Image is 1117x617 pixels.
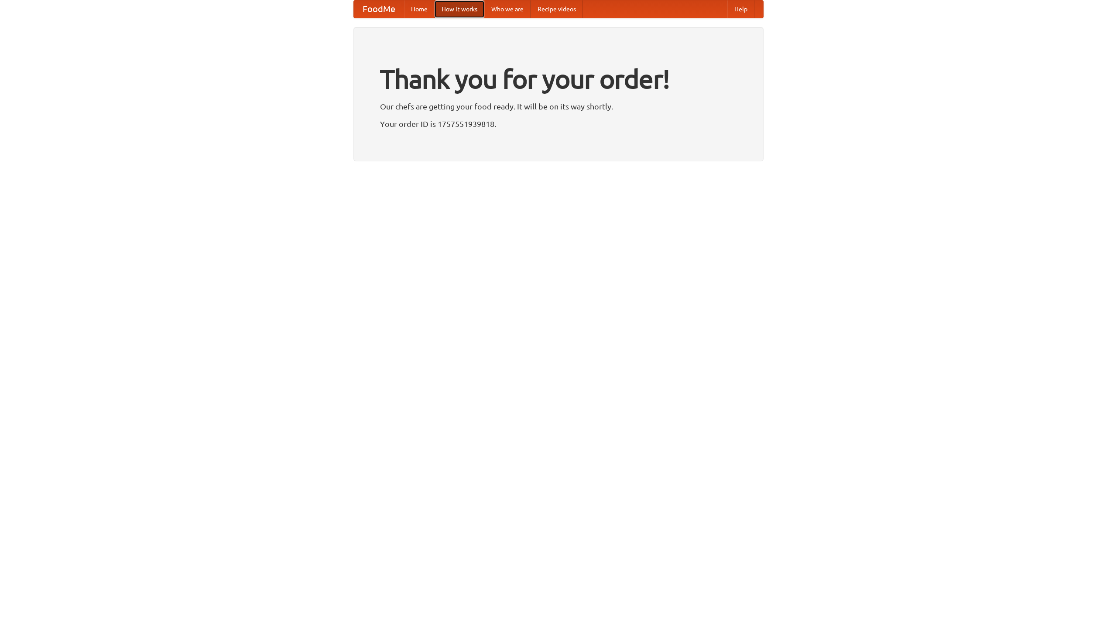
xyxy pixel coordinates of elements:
[727,0,754,18] a: Help
[435,0,484,18] a: How it works
[380,117,737,130] p: Your order ID is 1757551939818.
[404,0,435,18] a: Home
[531,0,583,18] a: Recipe videos
[354,0,404,18] a: FoodMe
[380,100,737,113] p: Our chefs are getting your food ready. It will be on its way shortly.
[380,58,737,100] h1: Thank you for your order!
[484,0,531,18] a: Who we are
